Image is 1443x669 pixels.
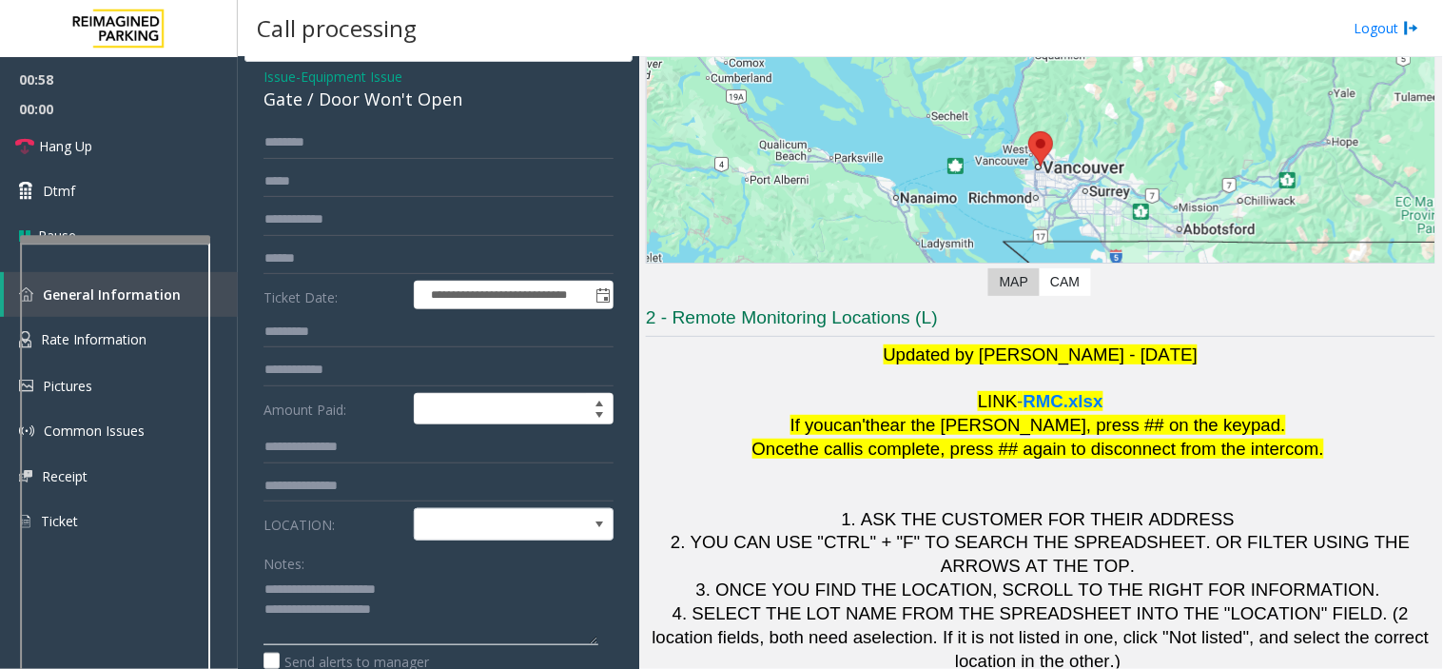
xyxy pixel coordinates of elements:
img: 'icon' [19,470,32,482]
span: Issue [263,67,296,87]
span: 1. ASK THE CUSTOMER FOR THEIR ADDRESS [842,509,1236,529]
span: LINK [978,391,1017,411]
span: 4. SELECT THE LOT NAME FROM THE SPREADSHEET INTO THE "LOCATION" FIELD. (2 location fields, both n... [653,603,1414,647]
a: Logout [1355,18,1419,38]
label: LOCATION: [259,508,409,541]
label: Ticket Date: [259,281,409,309]
span: Increase value [586,394,613,409]
span: 2. YOU CAN USE "CTRL" + "F" TO SEARCH THE SPREADSHEET. OR FILTER USING THE ARROWS AT THE TOP. [671,532,1415,576]
span: Equipment Issue [301,67,402,87]
span: Toggle popup [592,282,613,308]
span: Dtmf [43,181,75,201]
a: RMC.xlsx [1024,395,1103,410]
div: Gate / Door Won't Open [263,87,614,112]
h3: 2 - Remote Monitoring Locations (L) [646,305,1435,337]
img: 'icon' [19,331,31,348]
span: the call [794,439,850,459]
label: CAM [1039,268,1091,296]
span: If you [790,415,834,435]
span: Once [752,439,795,459]
label: Notes: [263,547,304,574]
span: Updated by [PERSON_NAME] - [DATE] [884,344,1199,364]
img: 'icon' [19,287,33,302]
div: 601 West Cordova Street, Vancouver, BC [1028,131,1053,167]
span: can't [834,415,871,435]
span: hear the [PERSON_NAME], press ## on the keypad. [870,415,1286,435]
span: Pause [38,226,76,246]
span: - [1018,391,1024,411]
img: 'icon' [19,423,34,439]
span: - [296,68,402,86]
span: is complete, press ## again to disconnect from the intercom. [850,439,1324,459]
a: General Information [4,272,238,317]
img: 'icon' [19,380,33,392]
span: 3. ONCE YOU FIND THE LOCATION, SCROLL TO THE RIGHT FOR INFORMATION. [696,580,1380,600]
h3: Call processing [247,5,426,51]
span: RMC.xlsx [1024,391,1103,411]
label: Map [988,268,1040,296]
img: 'icon' [19,513,31,530]
span: Hang Up [39,136,92,156]
img: logout [1404,18,1419,38]
label: Amount Paid: [259,393,409,425]
span: selection [863,627,933,647]
span: Decrease value [586,409,613,424]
